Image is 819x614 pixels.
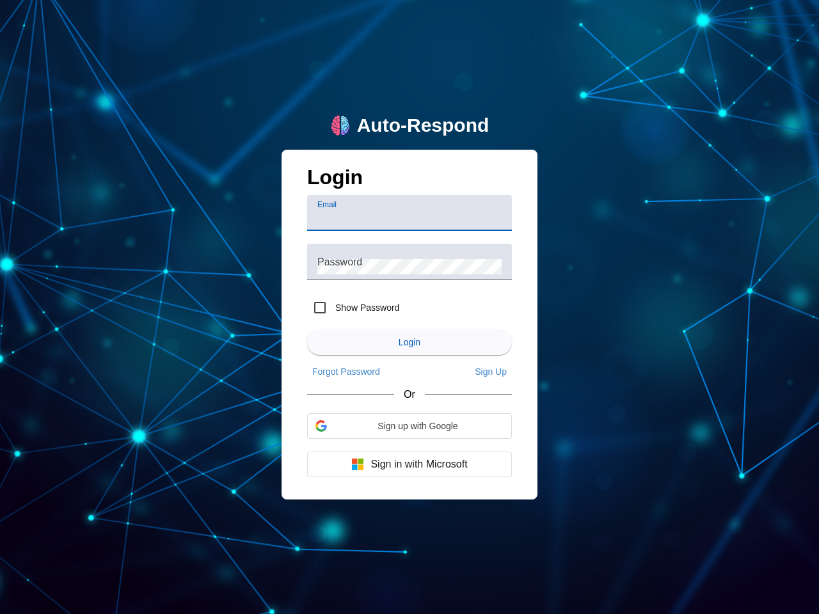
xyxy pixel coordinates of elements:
[307,413,512,439] div: Sign up with Google
[317,256,362,267] mat-label: Password
[333,301,399,314] label: Show Password
[399,337,420,347] span: Login
[475,366,507,377] span: Sign Up
[351,458,364,471] img: Microsoft logo
[404,389,415,400] span: Or
[330,114,489,137] a: logoAuto-Respond
[307,166,512,196] h1: Login
[307,329,512,355] button: Login
[307,452,512,477] button: Sign in with Microsoft
[332,421,504,431] span: Sign up with Google
[317,201,337,209] mat-label: Email
[330,115,351,136] img: logo
[357,114,489,137] div: Auto-Respond
[312,366,380,377] span: Forgot Password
